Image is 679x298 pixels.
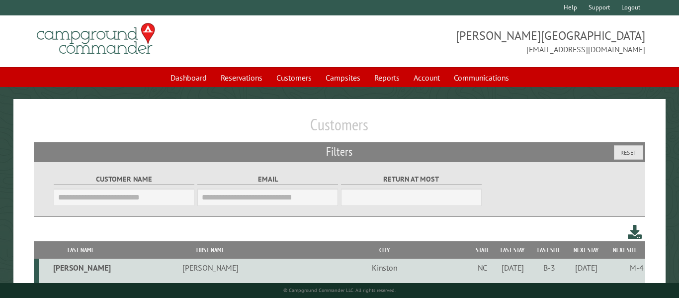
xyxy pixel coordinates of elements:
td: W-5 [531,277,567,295]
small: © Campground Commander LLC. All rights reserved. [283,287,396,294]
div: [DATE] [496,263,530,273]
th: Next Site [605,241,645,259]
th: City [298,241,471,259]
th: State [471,241,494,259]
td: M-4 [605,259,645,277]
th: Last Name [39,241,123,259]
h2: Filters [34,142,645,161]
td: [PERSON_NAME] [123,277,298,295]
th: Next Stay [567,241,605,259]
th: Last Stay [495,241,531,259]
td: [PERSON_NAME] [39,277,123,295]
td: [PERSON_NAME] [39,259,123,277]
a: Download this customer list (.csv) [628,223,642,241]
a: Communications [448,68,515,87]
a: Reservations [215,68,268,87]
span: [PERSON_NAME][GEOGRAPHIC_DATA] [EMAIL_ADDRESS][DOMAIN_NAME] [339,27,645,55]
th: Last Site [531,241,567,259]
label: Customer Name [54,174,194,185]
a: Dashboard [165,68,213,87]
div: [DATE] [569,263,603,273]
img: Campground Commander [34,19,158,58]
td: Kinston [298,259,471,277]
a: Campsites [320,68,366,87]
h1: Customers [34,115,645,142]
td: B-3 [531,259,567,277]
button: Reset [614,145,643,160]
th: First Name [123,241,298,259]
div: [DATE] [496,281,530,291]
a: Account [408,68,446,87]
td: NC [471,259,494,277]
label: Return at most [341,174,482,185]
a: Customers [270,68,318,87]
td: [PERSON_NAME] [123,259,298,277]
label: Email [197,174,338,185]
a: Reports [368,68,406,87]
